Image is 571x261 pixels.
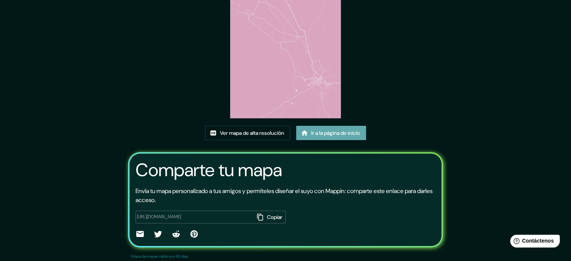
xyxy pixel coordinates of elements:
[255,211,286,223] button: Copiar
[267,214,282,220] font: Copiar
[205,126,290,140] a: Ver mapa de alta resolución
[296,126,366,140] a: Ir a la página de inicio
[311,130,360,136] font: Ir a la página de inicio
[131,254,189,259] font: Enlace de mapas válido por 60 días.
[220,130,284,136] font: Ver mapa de alta resolución
[136,187,432,204] font: Envía tu mapa personalizado a tus amigos y permíteles diseñar el suyo con Mappin: comparte este e...
[136,158,282,182] font: Comparte tu mapa
[504,232,563,253] iframe: Lanzador de widgets de ayuda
